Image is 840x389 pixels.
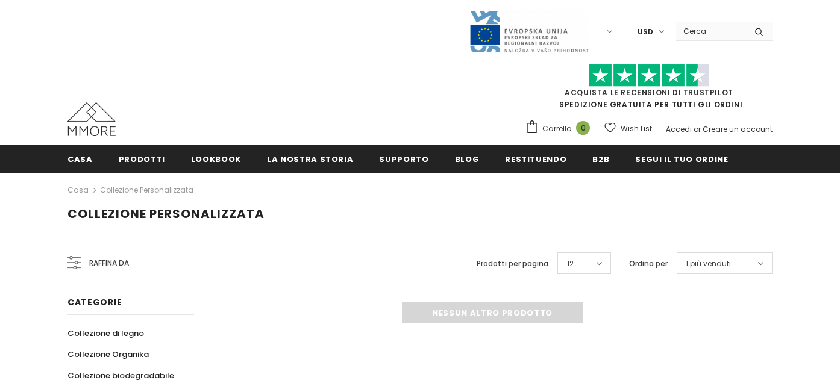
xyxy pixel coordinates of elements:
a: Acquista le recensioni di TrustPilot [565,87,733,98]
span: SPEDIZIONE GRATUITA PER TUTTI GLI ORDINI [525,69,773,110]
span: USD [638,26,653,38]
a: B2B [592,145,609,172]
a: La nostra storia [267,145,353,172]
a: Blog [455,145,480,172]
span: Collezione Organika [67,349,149,360]
span: Restituendo [505,154,566,165]
a: Prodotti [119,145,165,172]
span: Categorie [67,296,122,308]
a: Collezione personalizzata [100,185,193,195]
input: Search Site [676,22,745,40]
img: Casi MMORE [67,102,116,136]
span: I più venduti [686,258,731,270]
a: Accedi [666,124,692,134]
span: Carrello [542,123,571,135]
a: Javni Razpis [469,26,589,36]
a: Collezione biodegradabile [67,365,174,386]
img: Javni Razpis [469,10,589,54]
span: Raffina da [89,257,129,270]
span: 0 [576,121,590,135]
span: La nostra storia [267,154,353,165]
span: Wish List [621,123,652,135]
a: Segui il tuo ordine [635,145,728,172]
span: B2B [592,154,609,165]
span: or [694,124,701,134]
span: Lookbook [191,154,241,165]
img: Fidati di Pilot Stars [589,64,709,87]
a: Casa [67,145,93,172]
a: Carrello 0 [525,120,596,138]
span: Collezione personalizzata [67,205,265,222]
label: Ordina per [629,258,668,270]
a: Casa [67,183,89,198]
a: Collezione di legno [67,323,144,344]
span: Collezione di legno [67,328,144,339]
span: Casa [67,154,93,165]
span: supporto [379,154,428,165]
span: 12 [567,258,574,270]
span: Blog [455,154,480,165]
span: Prodotti [119,154,165,165]
a: Restituendo [505,145,566,172]
a: Collezione Organika [67,344,149,365]
a: supporto [379,145,428,172]
a: Lookbook [191,145,241,172]
a: Wish List [604,118,652,139]
span: Segui il tuo ordine [635,154,728,165]
span: Collezione biodegradabile [67,370,174,381]
a: Creare un account [703,124,773,134]
label: Prodotti per pagina [477,258,548,270]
